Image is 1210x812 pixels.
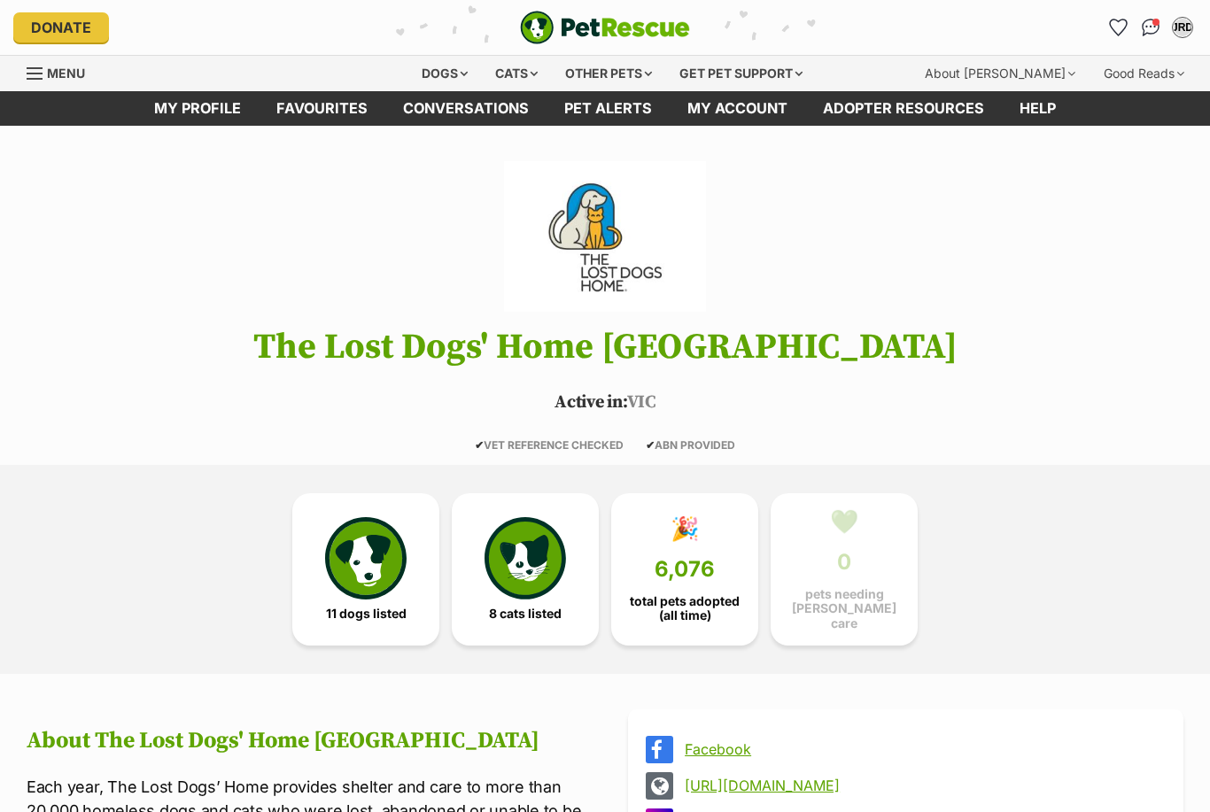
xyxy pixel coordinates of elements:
[1002,91,1074,126] a: Help
[786,587,903,630] span: pets needing [PERSON_NAME] care
[489,607,562,621] span: 8 cats listed
[805,91,1002,126] a: Adopter resources
[1105,13,1197,42] ul: Account quick links
[626,594,743,623] span: total pets adopted (all time)
[830,508,858,535] div: 💚
[1174,19,1191,36] div: JRD
[646,438,655,452] icon: ✔
[771,493,918,646] a: 💚 0 pets needing [PERSON_NAME] care
[475,438,484,452] icon: ✔
[409,56,480,91] div: Dogs
[1142,19,1160,36] img: chat-41dd97257d64d25036548639549fe6c8038ab92f7586957e7f3b1b290dea8141.svg
[27,56,97,88] a: Menu
[326,607,407,621] span: 11 dogs listed
[667,56,815,91] div: Get pet support
[547,91,670,126] a: Pet alerts
[553,56,664,91] div: Other pets
[259,91,385,126] a: Favourites
[13,12,109,43] a: Donate
[504,161,706,312] img: The Lost Dogs' Home Cranbourne
[611,493,758,646] a: 🎉 6,076 total pets adopted (all time)
[555,391,626,414] span: Active in:
[385,91,547,126] a: conversations
[483,56,550,91] div: Cats
[520,11,690,44] a: PetRescue
[136,91,259,126] a: My profile
[520,11,690,44] img: logo-e224e6f780fb5917bec1dbf3a21bbac754714ae5b6737aabdf751b685950b380.svg
[685,741,1159,757] a: Facebook
[670,91,805,126] a: My account
[646,438,735,452] span: ABN PROVIDED
[452,493,599,646] a: 8 cats listed
[1105,13,1133,42] a: Favourites
[475,438,624,452] span: VET REFERENCE CHECKED
[655,557,715,582] span: 6,076
[912,56,1088,91] div: About [PERSON_NAME]
[27,728,582,754] h2: About The Lost Dogs' Home [GEOGRAPHIC_DATA]
[1168,13,1197,42] button: My account
[837,550,851,575] span: 0
[1091,56,1197,91] div: Good Reads
[485,517,566,599] img: cat-icon-068c71abf8fe30c970a85cd354bc8e23425d12f6e8612795f06af48be43a487a.svg
[671,515,699,542] div: 🎉
[325,517,407,599] img: petrescue-icon-eee76f85a60ef55c4a1927667547b313a7c0e82042636edf73dce9c88f694885.svg
[47,66,85,81] span: Menu
[292,493,439,646] a: 11 dogs listed
[1136,13,1165,42] a: Conversations
[685,777,1159,793] a: [URL][DOMAIN_NAME]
